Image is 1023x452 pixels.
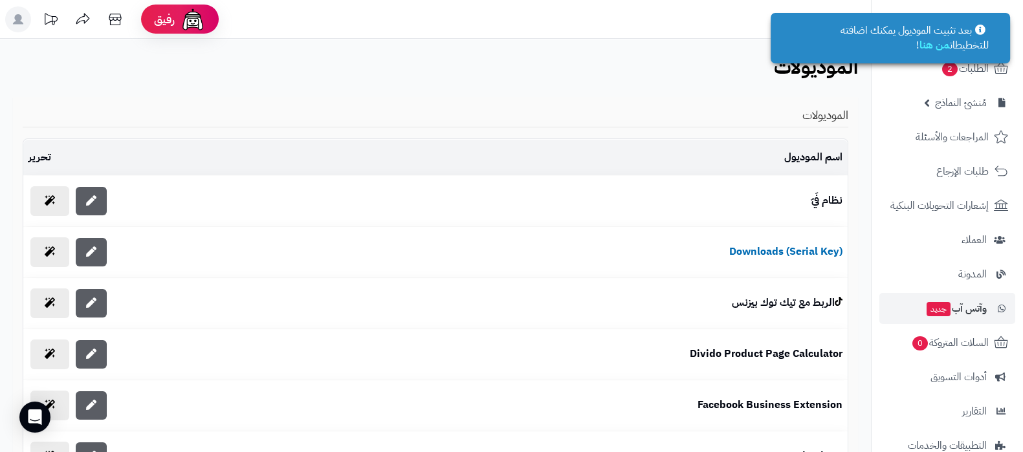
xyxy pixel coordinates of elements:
b: نظام فَيّ [811,193,842,208]
span: المراجعات والأسئلة [916,128,989,146]
span: 2 [942,62,958,76]
img: ai-face.png [180,6,206,32]
span: الربط مع تيك توك بيزنس [732,295,842,310]
a: تحديثات المنصة [34,6,67,36]
span: طلبات الإرجاع [936,162,989,180]
a: طلبات الإرجاع [879,156,1015,187]
span: مُنشئ النماذج [935,94,987,112]
span: جديد [927,302,951,316]
a: أدوات التسويق [879,361,1015,393]
b: الموديولات [774,52,858,81]
a: وآتس آبجديد [879,293,1015,324]
div: Open Intercom Messenger [19,402,50,433]
a: إشعارات التحويلات البنكية [879,190,1015,221]
a: العملاء [879,224,1015,255]
b: Facebook Business Extension [698,397,842,413]
b: Divido Product Page Calculator [690,346,842,361]
span: إشعارات التحويلات البنكية [890,197,989,215]
span: المدونة [958,265,987,283]
span: أدوات التسويق [930,368,987,386]
td: اسم الموديول [259,140,848,175]
span: رفيق [154,12,175,27]
td: تحرير [23,140,259,175]
a: التقارير [879,396,1015,427]
span: الطلبات [941,59,989,78]
a: الطلبات2 [879,53,1015,84]
legend: الموديولات [23,107,848,127]
span: 0 [912,336,928,350]
span: التقارير [962,402,987,420]
span: السلات المتروكة [911,334,989,352]
a: المدونة [879,259,1015,290]
span: العملاء [962,231,987,249]
span: Downloads (Serial Key) [729,244,842,259]
span: وآتس آب [925,299,987,317]
a: المراجعات والأسئلة [879,122,1015,153]
a: السلات المتروكة0 [879,327,1015,358]
div: بعد تثبيت الموديول يمكنك اضافته للتخطيطات ! [771,13,1010,63]
a: من هنا [919,38,950,53]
